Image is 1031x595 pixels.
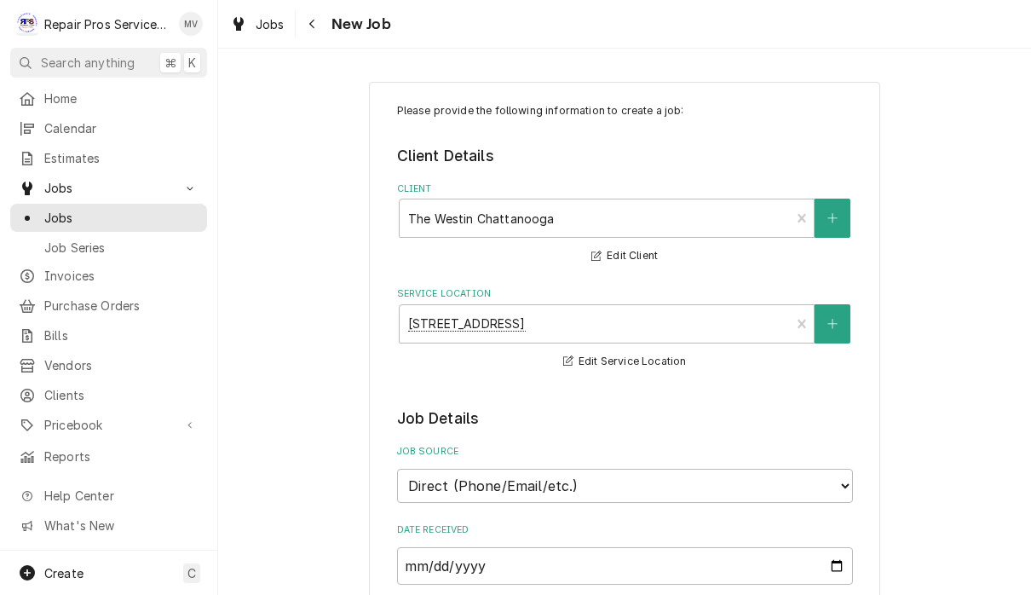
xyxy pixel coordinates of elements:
[44,179,173,197] span: Jobs
[44,15,170,33] div: Repair Pros Services Inc
[44,416,173,434] span: Pricebook
[827,212,838,224] svg: Create New Client
[44,119,199,137] span: Calendar
[10,262,207,290] a: Invoices
[10,482,207,510] a: Go to Help Center
[188,54,196,72] span: K
[44,239,199,257] span: Job Series
[397,287,853,301] label: Service Location
[815,199,850,238] button: Create New Client
[41,54,135,72] span: Search anything
[10,351,207,379] a: Vendors
[44,386,199,404] span: Clients
[397,182,853,267] div: Client
[15,12,39,36] div: Repair Pros Services Inc's Avatar
[589,246,660,267] button: Edit Client
[397,145,853,167] legend: Client Details
[223,10,291,38] a: Jobs
[10,381,207,409] a: Clients
[397,407,853,430] legend: Job Details
[10,48,207,78] button: Search anything⌘K
[44,356,199,374] span: Vendors
[10,411,207,439] a: Go to Pricebook
[827,318,838,330] svg: Create New Location
[10,84,207,113] a: Home
[44,267,199,285] span: Invoices
[179,12,203,36] div: Mindy Volker's Avatar
[10,234,207,262] a: Job Series
[10,174,207,202] a: Go to Jobs
[10,442,207,471] a: Reports
[44,566,84,581] span: Create
[44,517,197,534] span: What's New
[815,304,850,344] button: Create New Location
[179,12,203,36] div: MV
[397,445,853,459] label: Job Source
[10,511,207,540] a: Go to What's New
[164,54,176,72] span: ⌘
[44,448,199,465] span: Reports
[397,103,853,118] p: Please provide the following information to create a job:
[256,15,285,33] span: Jobs
[44,326,199,344] span: Bills
[10,144,207,172] a: Estimates
[44,149,199,167] span: Estimates
[561,351,689,373] button: Edit Service Location
[397,182,853,196] label: Client
[187,564,196,582] span: C
[397,287,853,372] div: Service Location
[397,523,853,584] div: Date Received
[397,547,853,585] input: yyyy-mm-dd
[10,321,207,349] a: Bills
[10,292,207,320] a: Purchase Orders
[44,297,199,315] span: Purchase Orders
[299,10,326,38] button: Navigate back
[15,12,39,36] div: R
[10,114,207,142] a: Calendar
[10,204,207,232] a: Jobs
[326,13,391,36] span: New Job
[397,523,853,537] label: Date Received
[44,209,199,227] span: Jobs
[44,90,199,107] span: Home
[44,487,197,505] span: Help Center
[397,445,853,502] div: Job Source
